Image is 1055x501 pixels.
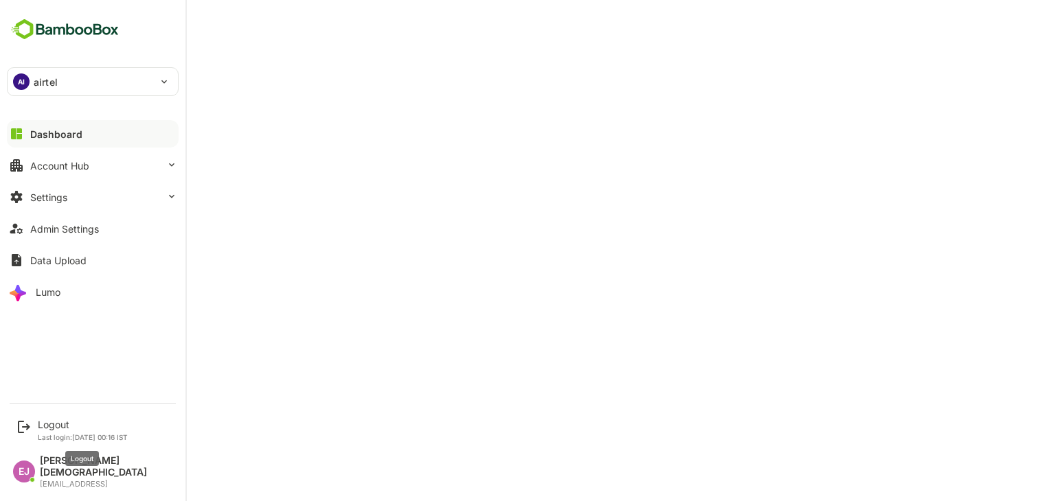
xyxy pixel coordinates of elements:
div: Admin Settings [30,223,99,235]
div: AI [13,73,30,90]
button: Data Upload [7,246,179,274]
div: Logout [38,419,128,430]
div: Data Upload [30,255,87,266]
div: EJ [13,461,35,482]
button: Settings [7,183,179,211]
p: airtel [34,75,58,89]
button: Lumo [7,278,179,305]
div: [EMAIL_ADDRESS] [40,480,172,489]
div: Dashboard [30,128,82,140]
button: Dashboard [7,120,179,148]
div: Account Hub [30,160,89,172]
div: Settings [30,191,67,203]
div: [PERSON_NAME][DEMOGRAPHIC_DATA] [40,455,172,478]
p: Last login: [DATE] 00:16 IST [38,433,128,441]
div: Lumo [36,286,60,298]
button: Admin Settings [7,215,179,242]
div: AIairtel [8,68,178,95]
button: Account Hub [7,152,179,179]
img: BambooboxFullLogoMark.5f36c76dfaba33ec1ec1367b70bb1252.svg [7,16,123,43]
